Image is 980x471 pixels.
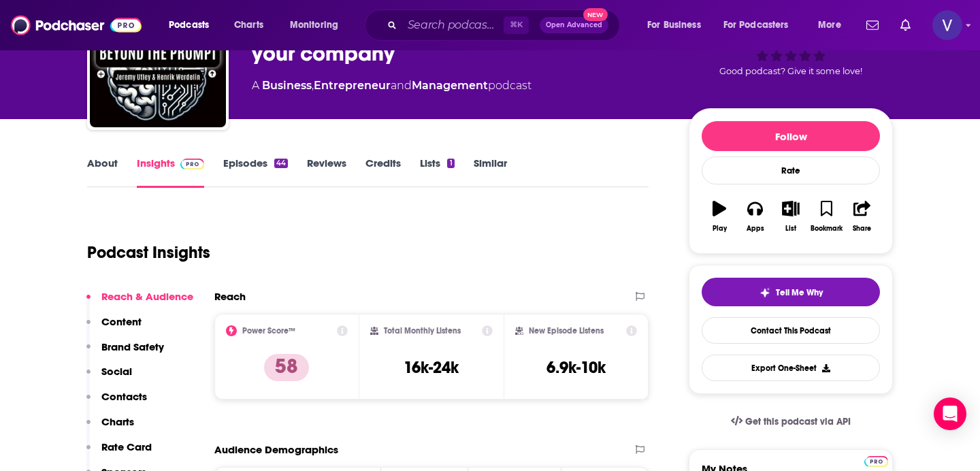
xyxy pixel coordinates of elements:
[747,225,764,233] div: Apps
[773,192,808,241] button: List
[391,79,412,92] span: and
[932,10,962,40] button: Show profile menu
[101,440,152,453] p: Rate Card
[715,14,808,36] button: open menu
[180,159,204,169] img: Podchaser Pro
[402,14,504,36] input: Search podcasts, credits, & more...
[702,355,880,381] button: Export One-Sheet
[87,242,210,263] h1: Podcast Insights
[365,157,401,188] a: Credits
[895,14,916,37] a: Show notifications dropdown
[474,157,507,188] a: Similar
[314,79,391,92] a: Entrepreneur
[785,225,796,233] div: List
[932,10,962,40] span: Logged in as victoria.wilson
[101,290,193,303] p: Reach & Audience
[702,157,880,184] div: Rate
[864,456,888,467] img: Podchaser Pro
[864,454,888,467] a: Pro website
[242,326,295,336] h2: Power Score™
[86,315,142,340] button: Content
[137,157,204,188] a: InsightsPodchaser Pro
[101,365,132,378] p: Social
[702,278,880,306] button: tell me why sparkleTell Me Why
[101,390,147,403] p: Contacts
[86,340,164,366] button: Brand Safety
[808,14,858,36] button: open menu
[378,10,633,41] div: Search podcasts, credits, & more...
[312,79,314,92] span: ,
[87,157,118,188] a: About
[252,78,532,94] div: A podcast
[412,79,488,92] a: Management
[159,14,227,36] button: open menu
[214,443,338,456] h2: Audience Demographics
[101,315,142,328] p: Content
[853,225,871,233] div: Share
[713,225,727,233] div: Play
[719,66,862,76] span: Good podcast? Give it some love!
[11,12,142,38] img: Podchaser - Follow, Share and Rate Podcasts
[101,415,134,428] p: Charts
[447,159,454,168] div: 1
[776,287,823,298] span: Tell Me Why
[86,415,134,440] button: Charts
[647,16,701,35] span: For Business
[861,14,884,37] a: Show notifications dropdown
[811,225,843,233] div: Bookmark
[759,287,770,298] img: tell me why sparkle
[274,159,288,168] div: 44
[702,192,737,241] button: Play
[934,397,966,430] div: Open Intercom Messenger
[546,22,602,29] span: Open Advanced
[546,357,606,378] h3: 6.9k-10k
[737,192,772,241] button: Apps
[223,157,288,188] a: Episodes44
[745,416,851,427] span: Get this podcast via API
[86,390,147,415] button: Contacts
[702,317,880,344] a: Contact This Podcast
[529,326,604,336] h2: New Episode Listens
[540,17,608,33] button: Open AdvancedNew
[723,16,789,35] span: For Podcasters
[818,16,841,35] span: More
[504,16,529,34] span: ⌘ K
[404,357,459,378] h3: 16k-24k
[214,290,246,303] h2: Reach
[720,405,862,438] a: Get this podcast via API
[86,290,193,315] button: Reach & Audience
[86,440,152,466] button: Rate Card
[225,14,272,36] a: Charts
[264,354,309,381] p: 58
[638,14,718,36] button: open menu
[262,79,312,92] a: Business
[280,14,356,36] button: open menu
[234,16,263,35] span: Charts
[420,157,454,188] a: Lists1
[290,16,338,35] span: Monitoring
[101,340,164,353] p: Brand Safety
[808,192,844,241] button: Bookmark
[845,192,880,241] button: Share
[384,326,461,336] h2: Total Monthly Listens
[169,16,209,35] span: Podcasts
[702,121,880,151] button: Follow
[86,365,132,390] button: Social
[932,10,962,40] img: User Profile
[307,157,346,188] a: Reviews
[583,8,608,21] span: New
